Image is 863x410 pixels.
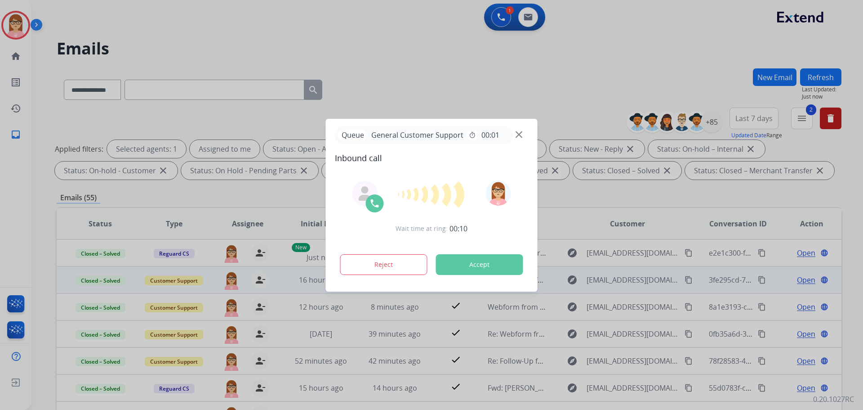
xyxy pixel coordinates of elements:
mat-icon: timer [469,131,476,139]
p: Queue [338,130,368,141]
img: agent-avatar [358,186,372,201]
img: avatar [485,180,511,206]
span: 00:10 [449,223,467,234]
img: close-button [516,131,522,138]
button: Accept [436,254,523,275]
span: General Customer Support [368,130,467,140]
span: 00:01 [481,130,499,140]
span: Inbound call [335,152,529,164]
p: 0.20.1027RC [813,394,854,405]
button: Reject [340,254,427,275]
span: Wait time at ring: [396,224,448,233]
img: call-icon [369,198,380,209]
